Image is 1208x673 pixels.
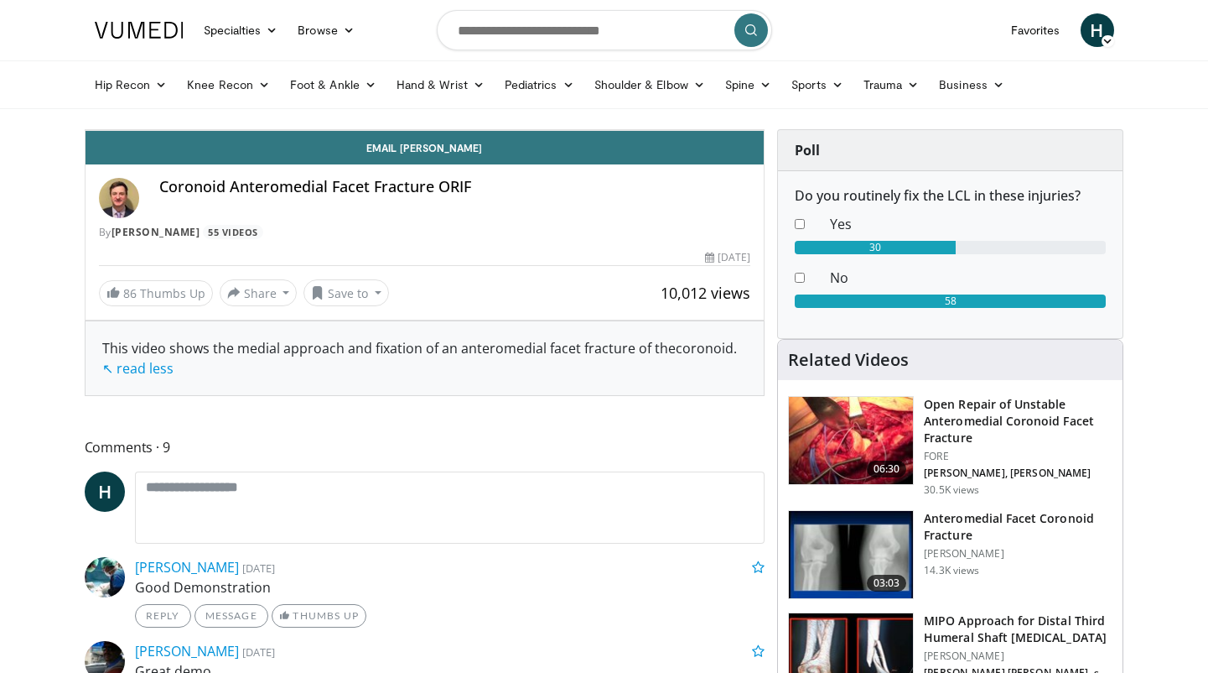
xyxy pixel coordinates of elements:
[95,22,184,39] img: VuMedi Logo
[111,225,200,239] a: [PERSON_NAME]
[795,241,956,254] div: 30
[924,467,1112,480] p: [PERSON_NAME], [PERSON_NAME]
[924,547,1112,561] p: [PERSON_NAME]
[242,644,275,660] small: [DATE]
[795,188,1106,204] h6: Do you routinely fix the LCL in these injuries?
[85,68,178,102] a: Hip Recon
[781,68,853,102] a: Sports
[99,178,139,218] img: Avatar
[867,461,907,477] span: 06:30
[495,68,584,102] a: Pediatrics
[788,510,1112,599] a: 03:03 Anteromedial Facet Coronoid Fracture [PERSON_NAME] 14.3K views
[85,436,765,458] span: Comments 9
[194,604,268,628] a: Message
[715,68,781,102] a: Spine
[1081,13,1114,47] a: H
[386,68,495,102] a: Hand & Wrist
[789,511,913,598] img: 48500_0000_3.png.150x105_q85_crop-smart_upscale.jpg
[924,650,1112,663] p: [PERSON_NAME]
[123,285,137,301] span: 86
[788,350,909,370] h4: Related Videos
[661,283,750,303] span: 10,012 views
[99,225,751,240] div: By
[102,359,174,378] a: ↖ read less
[203,225,264,239] a: 55 Videos
[85,472,125,512] a: H
[280,68,386,102] a: Foot & Ankle
[86,130,765,131] video-js: Video Player
[288,13,365,47] a: Browse
[795,295,1106,308] div: 58
[924,613,1112,646] h3: MIPO Approach for Distal Third Humeral Shaft [MEDICAL_DATA]
[159,178,751,196] h4: Coronoid Anteromedial Facet Fracture ORIF
[924,564,979,577] p: 14.3K views
[135,604,191,628] a: Reply
[817,268,1118,288] dd: No
[242,561,275,576] small: [DATE]
[789,397,913,484] img: 14d700b3-704c-4cc6-afcf-48008ee4a60d.150x105_q85_crop-smart_upscale.jpg
[853,68,930,102] a: Trauma
[867,575,907,592] span: 03:03
[924,510,1112,544] h3: Anteromedial Facet Coronoid Fracture
[99,280,213,306] a: 86 Thumbs Up
[924,483,979,497] p: 30.5K views
[788,396,1112,497] a: 06:30 Open Repair of Unstable Anteromedial Coronoid Facet Fracture FORE [PERSON_NAME], [PERSON_NA...
[135,642,239,660] a: [PERSON_NAME]
[102,338,748,378] div: This video shows the medial approach and fixation of an anteromedial facet fracture of the
[194,13,288,47] a: Specialties
[437,10,772,50] input: Search topics, interventions
[929,68,1014,102] a: Business
[85,557,125,597] img: Avatar
[220,279,298,306] button: Share
[177,68,280,102] a: Knee Recon
[272,604,366,628] a: Thumbs Up
[1001,13,1071,47] a: Favorites
[135,558,239,576] a: [PERSON_NAME]
[86,131,765,164] a: Email [PERSON_NAME]
[303,279,389,306] button: Save to
[584,68,715,102] a: Shoulder & Elbow
[817,214,1118,234] dd: Yes
[924,396,1112,446] h3: Open Repair of Unstable Anteromedial Coronoid Facet Fracture
[924,450,1112,463] p: FORE
[795,141,820,159] strong: Poll
[705,250,750,265] div: [DATE]
[135,577,765,597] p: Good Demonstration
